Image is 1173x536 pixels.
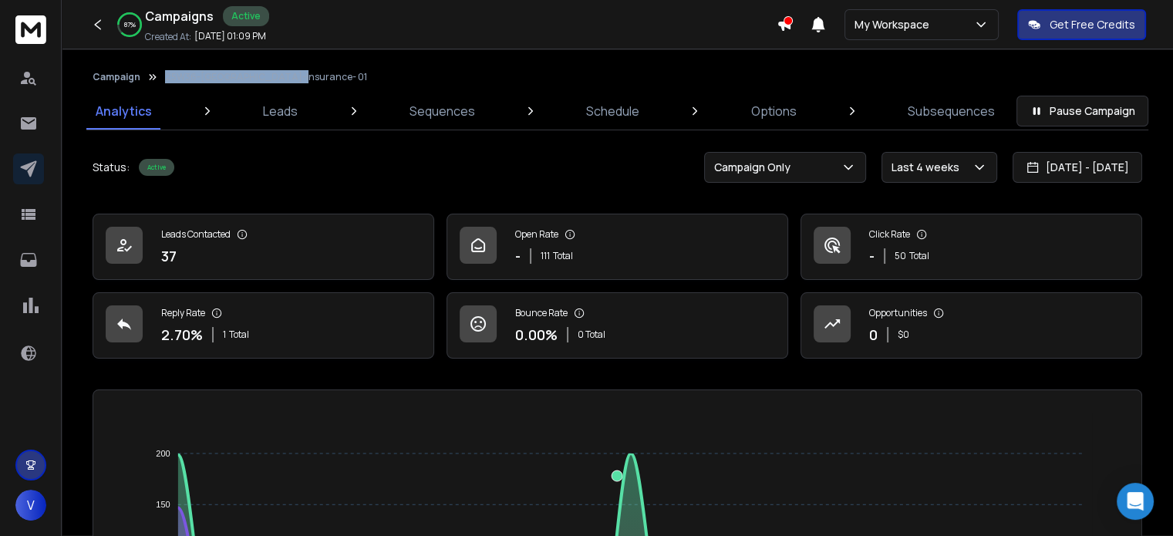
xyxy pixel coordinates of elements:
p: 87 % [124,20,136,29]
tspan: 150 [157,500,170,509]
span: Total [553,250,573,262]
button: Campaign [93,71,140,83]
p: Leads [263,102,298,120]
p: Opportunities [869,307,927,319]
a: Analytics [86,93,161,130]
span: Total [909,250,929,262]
p: 25W36-[GEOGRAPHIC_DATA]-Insurance- 01 [165,71,367,83]
p: Reply Rate [161,307,205,319]
p: Campaign Only [714,160,797,175]
a: Leads [254,93,307,130]
p: Click Rate [869,228,910,241]
div: Active [223,6,269,26]
p: Get Free Credits [1050,17,1135,32]
button: [DATE] - [DATE] [1013,152,1142,183]
p: Sequences [410,102,475,120]
div: Active [139,159,174,176]
button: V [15,490,46,521]
a: Click Rate-50Total [801,214,1142,280]
p: 0 Total [578,329,605,341]
span: Total [229,329,249,341]
a: Leads Contacted37 [93,214,434,280]
p: My Workspace [854,17,935,32]
p: Bounce Rate [515,307,568,319]
h1: Campaigns [145,7,214,25]
div: Open Intercom Messenger [1117,483,1154,520]
p: 2.70 % [161,324,203,346]
p: 37 [161,245,177,267]
tspan: 200 [157,449,170,458]
p: Leads Contacted [161,228,231,241]
p: Last 4 weeks [892,160,966,175]
a: Schedule [577,93,649,130]
a: Opportunities0$0 [801,292,1142,359]
p: - [515,245,521,267]
a: Sequences [400,93,484,130]
p: Analytics [96,102,152,120]
span: 111 [541,250,550,262]
a: Open Rate-111Total [447,214,788,280]
p: Schedule [586,102,639,120]
p: Subsequences [908,102,995,120]
p: Status: [93,160,130,175]
p: Open Rate [515,228,558,241]
p: $ 0 [898,329,909,341]
p: 0.00 % [515,324,558,346]
span: 50 [895,250,906,262]
button: Get Free Credits [1017,9,1146,40]
p: 0 [869,324,878,346]
a: Bounce Rate0.00%0 Total [447,292,788,359]
a: Options [742,93,806,130]
a: Subsequences [898,93,1004,130]
p: Options [751,102,797,120]
p: Created At: [145,31,191,43]
span: 1 [223,329,226,341]
button: Pause Campaign [1016,96,1148,126]
p: [DATE] 01:09 PM [194,30,266,42]
p: - [869,245,875,267]
a: Reply Rate2.70%1Total [93,292,434,359]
